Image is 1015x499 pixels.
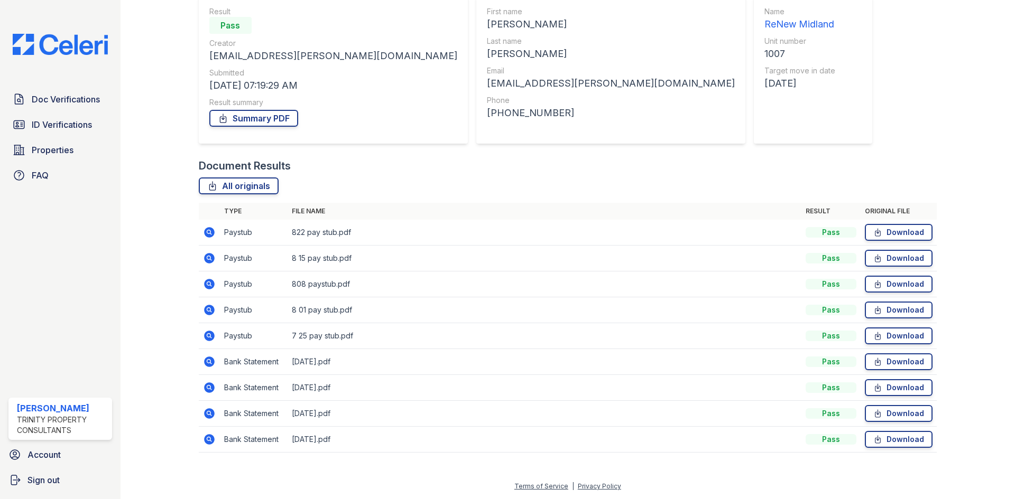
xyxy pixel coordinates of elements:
[209,97,457,108] div: Result summary
[487,76,735,91] div: [EMAIL_ADDRESS][PERSON_NAME][DOMAIN_NAME]
[764,65,835,76] div: Target move in date
[288,220,801,246] td: 822 pay stub.pdf
[209,68,457,78] div: Submitted
[220,427,288,453] td: Bank Statement
[288,246,801,271] td: 8 15 pay stub.pdf
[32,118,92,131] span: ID Verifications
[220,401,288,427] td: Bank Statement
[220,297,288,323] td: Paystub
[8,114,112,135] a: ID Verifications
[4,34,116,55] img: CE_Logo_Blue-a8612792a0a2168367f1c8372b55b34899dd931a85d93a1a3d3e32e68fde9ad4.png
[17,402,108,415] div: [PERSON_NAME]
[209,78,457,93] div: [DATE] 07:19:29 AM
[288,203,801,220] th: File name
[199,177,279,194] a: All originals
[514,482,568,490] a: Terms of Service
[27,448,61,461] span: Account
[806,305,856,315] div: Pass
[288,349,801,375] td: [DATE].pdf
[806,279,856,289] div: Pass
[32,169,49,182] span: FAQ
[806,331,856,341] div: Pass
[288,271,801,297] td: 808 paystub.pdf
[8,165,112,186] a: FAQ
[865,250,933,267] a: Download
[220,246,288,271] td: Paystub
[288,323,801,349] td: 7 25 pay stub.pdf
[8,139,112,161] a: Properties
[865,327,933,344] a: Download
[764,6,835,17] div: Name
[220,203,288,220] th: Type
[806,382,856,393] div: Pass
[220,323,288,349] td: Paystub
[865,431,933,448] a: Download
[865,405,933,422] a: Download
[578,482,621,490] a: Privacy Policy
[209,38,457,49] div: Creator
[861,203,937,220] th: Original file
[288,427,801,453] td: [DATE].pdf
[220,220,288,246] td: Paystub
[288,297,801,323] td: 8 01 pay stub.pdf
[32,144,73,156] span: Properties
[487,95,735,106] div: Phone
[487,17,735,32] div: [PERSON_NAME]
[806,253,856,263] div: Pass
[801,203,861,220] th: Result
[806,408,856,419] div: Pass
[764,17,835,32] div: ReNew Midland
[806,434,856,445] div: Pass
[764,46,835,61] div: 1007
[487,65,735,76] div: Email
[220,271,288,297] td: Paystub
[4,444,116,465] a: Account
[209,49,457,63] div: [EMAIL_ADDRESS][PERSON_NAME][DOMAIN_NAME]
[27,474,60,486] span: Sign out
[487,106,735,120] div: [PHONE_NUMBER]
[865,353,933,370] a: Download
[865,302,933,318] a: Download
[572,482,574,490] div: |
[8,89,112,110] a: Doc Verifications
[288,401,801,427] td: [DATE].pdf
[288,375,801,401] td: [DATE].pdf
[865,276,933,293] a: Download
[865,224,933,241] a: Download
[209,110,298,127] a: Summary PDF
[487,36,735,46] div: Last name
[17,415,108,436] div: Trinity Property Consultants
[220,349,288,375] td: Bank Statement
[487,6,735,17] div: First name
[209,6,457,17] div: Result
[199,158,291,173] div: Document Results
[806,356,856,367] div: Pass
[865,379,933,396] a: Download
[4,469,116,491] a: Sign out
[32,93,100,106] span: Doc Verifications
[220,375,288,401] td: Bank Statement
[764,36,835,46] div: Unit number
[764,6,835,32] a: Name ReNew Midland
[209,17,252,34] div: Pass
[487,46,735,61] div: [PERSON_NAME]
[764,76,835,91] div: [DATE]
[806,227,856,238] div: Pass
